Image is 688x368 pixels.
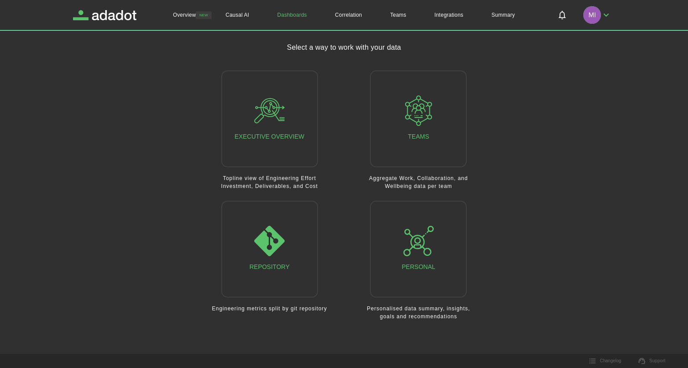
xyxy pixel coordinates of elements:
[584,354,626,368] button: Changelog
[287,42,401,53] h1: Select a way to work with your data
[633,354,671,368] a: Support
[221,70,318,167] button: Executive Overview
[211,305,328,313] p: Engineering metrics split by git repository
[403,96,434,142] div: Teams
[249,226,289,272] div: Repository
[360,174,477,190] p: Aggregate Work, Collaboration, and Wellbeing data per team
[211,174,328,190] p: Topline view of Engineering Effort Investment, Deliverables, and Cost
[73,10,136,20] a: Adadot Homepage
[583,6,601,24] img: miguel.oliveira
[580,4,615,26] button: miguel.oliveira
[234,96,304,142] div: Executive Overview
[552,4,573,26] button: Notifications
[360,305,477,320] p: Personalised data summary, insights, goals and recommendations
[370,70,467,167] button: Teams
[402,226,435,272] div: Personal
[370,201,467,298] button: Personal
[221,201,318,298] button: Repository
